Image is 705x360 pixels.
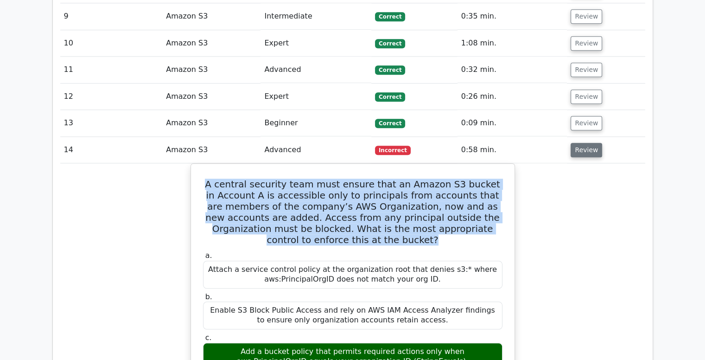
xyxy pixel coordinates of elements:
[375,92,405,102] span: Correct
[375,39,405,48] span: Correct
[203,261,502,289] div: Attach a service control policy at the organization root that denies s3:* where aws:PrincipalOrgI...
[260,57,371,83] td: Advanced
[571,90,602,104] button: Review
[260,110,371,136] td: Beginner
[205,333,212,342] span: c.
[571,9,602,24] button: Review
[205,251,212,260] span: a.
[162,30,260,57] td: Amazon S3
[571,63,602,77] button: Review
[60,84,163,110] td: 12
[260,84,371,110] td: Expert
[60,30,163,57] td: 10
[203,302,502,329] div: Enable S3 Block Public Access and rely on AWS IAM Access Analyzer findings to ensure only organiz...
[162,57,260,83] td: Amazon S3
[375,146,411,155] span: Incorrect
[375,119,405,128] span: Correct
[375,12,405,21] span: Correct
[457,30,567,57] td: 1:08 min.
[571,36,602,51] button: Review
[260,30,371,57] td: Expert
[60,110,163,136] td: 13
[260,3,371,30] td: Intermediate
[457,57,567,83] td: 0:32 min.
[205,292,212,301] span: b.
[457,137,567,163] td: 0:58 min.
[162,137,260,163] td: Amazon S3
[457,110,567,136] td: 0:09 min.
[375,65,405,75] span: Correct
[162,110,260,136] td: Amazon S3
[571,116,602,130] button: Review
[60,137,163,163] td: 14
[60,57,163,83] td: 11
[162,3,260,30] td: Amazon S3
[162,84,260,110] td: Amazon S3
[457,84,567,110] td: 0:26 min.
[260,137,371,163] td: Advanced
[571,143,602,157] button: Review
[202,179,503,245] h5: A central security team must ensure that an Amazon S3 bucket in Account A is accessible only to p...
[60,3,163,30] td: 9
[457,3,567,30] td: 0:35 min.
